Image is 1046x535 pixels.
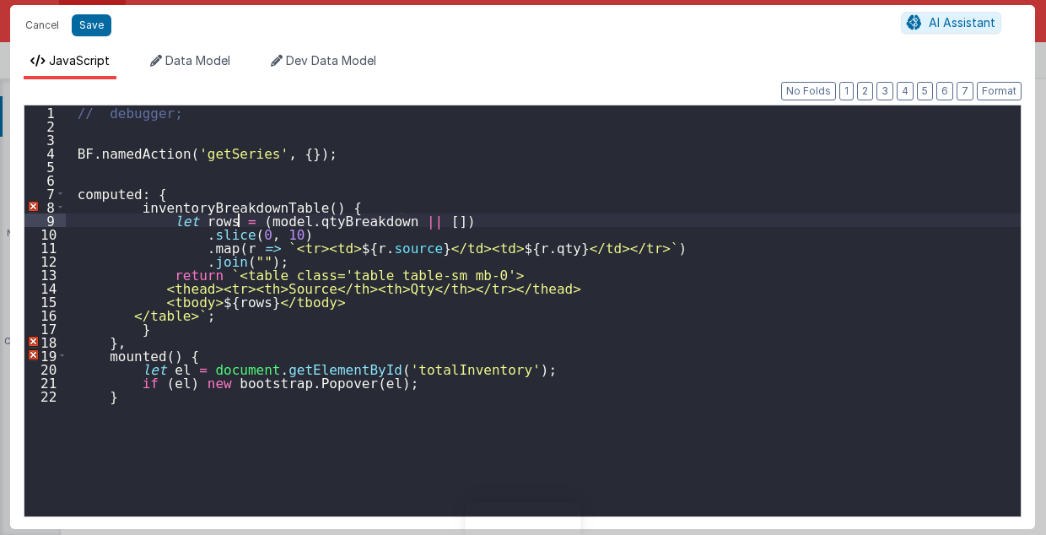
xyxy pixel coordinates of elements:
button: No Folds [781,82,836,100]
button: 3 [876,82,893,100]
button: Format [977,82,1022,100]
button: 1 [839,82,854,100]
div: 17 [24,322,66,335]
div: 5 [24,159,66,173]
div: 14 [24,281,66,295]
div: 12 [24,254,66,267]
button: Save [72,14,111,36]
button: 4 [897,82,914,100]
button: 7 [957,82,973,100]
span: JavaScript [49,53,110,68]
div: 20 [24,362,66,376]
div: 3 [24,132,66,146]
div: 6 [24,173,66,186]
div: 8 [24,200,66,213]
div: 16 [24,308,66,322]
div: 13 [24,267,66,281]
div: 9 [24,213,66,227]
div: 1 [24,105,66,119]
span: AI Assistant [929,15,995,30]
span: Dev Data Model [286,53,376,68]
div: 19 [24,349,66,362]
div: 4 [24,146,66,159]
div: 10 [24,227,66,240]
button: 5 [917,82,933,100]
div: 22 [24,389,66,403]
button: 6 [936,82,953,100]
div: 18 [24,335,66,349]
div: 7 [24,186,66,200]
div: 15 [24,295,66,308]
button: Cancel [17,14,67,37]
div: 21 [24,376,66,389]
button: AI Assistant [901,12,1001,34]
button: 2 [857,82,873,100]
div: 11 [24,240,66,254]
span: Data Model [165,53,230,68]
div: 2 [24,119,66,132]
